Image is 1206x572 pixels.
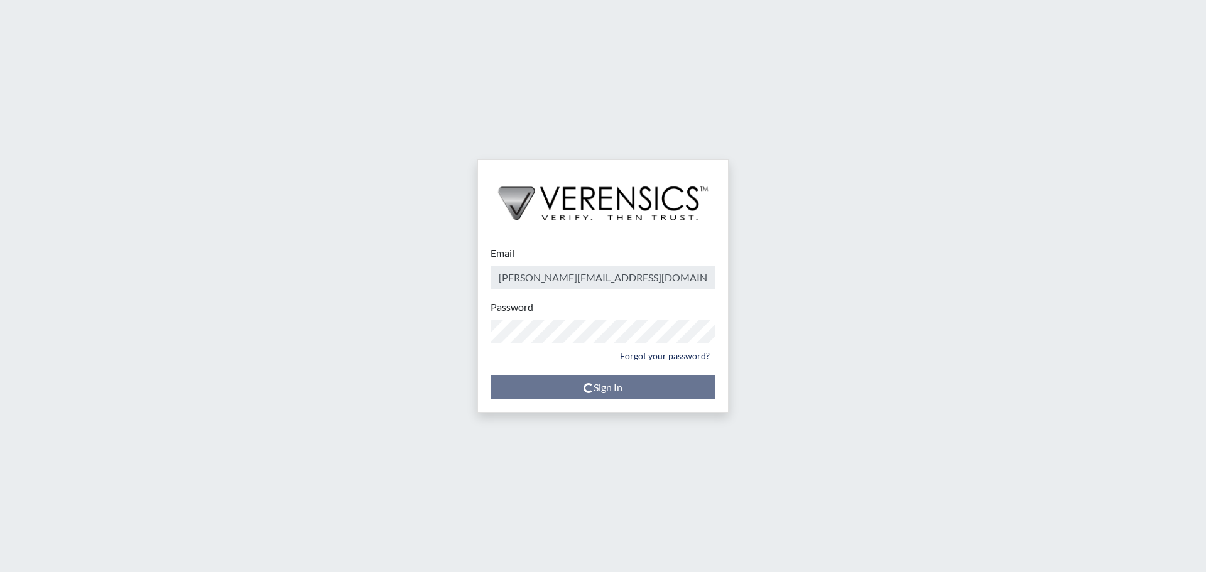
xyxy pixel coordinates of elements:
input: Email [491,266,715,289]
label: Password [491,299,533,315]
img: logo-wide-black.2aad4157.png [478,160,728,233]
button: Sign In [491,375,715,399]
label: Email [491,246,514,261]
a: Forgot your password? [614,346,715,365]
